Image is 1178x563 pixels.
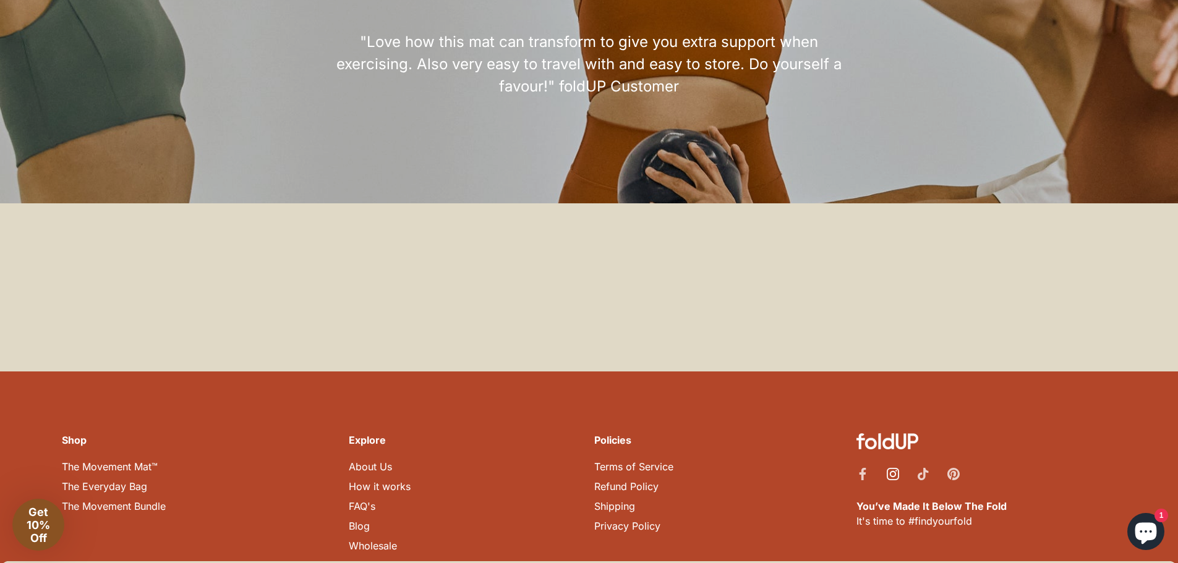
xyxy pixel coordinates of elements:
a: Facebook [856,467,869,479]
a: Blog [349,520,370,532]
a: Privacy Policy [594,520,660,532]
a: The Movement Bundle [62,500,166,512]
a: FAQ's [349,500,375,512]
a: Pinterest [947,467,960,479]
p: "Love how this mat can transform to give you extra support when exercising. Also very easy to tra... [330,31,849,98]
a: Shipping [594,500,635,512]
a: Wholesale [349,540,397,552]
h6: Policies [594,433,673,447]
p: It's time to #findyourfold [856,499,1116,528]
h6: Explore [349,433,411,447]
a: Refund Policy [594,480,659,493]
a: Terms of Service [594,460,673,473]
a: About Us [349,460,392,473]
a: Instagram [887,467,899,479]
div: Get 10% Off [12,499,64,551]
a: The Everyday Bag [62,480,147,493]
strong: You’ve Made It Below The Fold [856,500,1007,512]
a: How it works [349,480,411,493]
a: The Movement Mat™ [62,460,158,473]
a: Tiktok [917,467,929,479]
h6: Shop [62,433,166,447]
inbox-online-store-chat: Shopify online store chat [1124,513,1168,553]
img: foldUP [856,433,918,449]
span: Get 10% Off [27,506,50,544]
